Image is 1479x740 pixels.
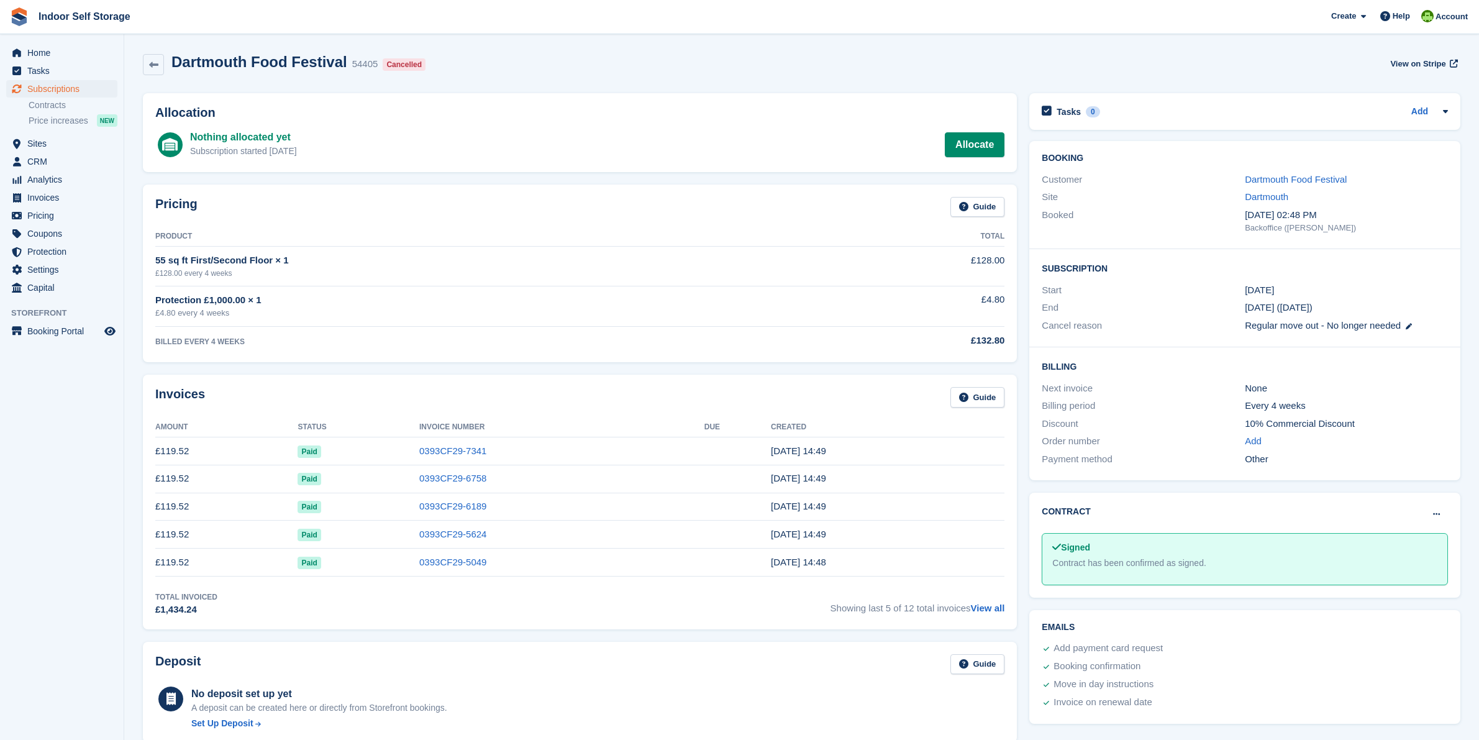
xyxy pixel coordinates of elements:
[834,227,1005,247] th: Total
[1086,106,1100,117] div: 0
[27,243,102,260] span: Protection
[27,322,102,340] span: Booking Portal
[950,197,1005,217] a: Guide
[834,334,1005,348] div: £132.80
[1057,106,1081,117] h2: Tasks
[155,268,834,279] div: £128.00 every 4 weeks
[155,227,834,247] th: Product
[1042,452,1245,467] div: Payment method
[1245,208,1448,222] div: [DATE] 02:48 PM
[1054,641,1163,656] div: Add payment card request
[1042,505,1091,518] h2: Contract
[419,501,486,511] a: 0393CF29-6189
[6,80,117,98] a: menu
[1245,452,1448,467] div: Other
[29,114,117,127] a: Price increases NEW
[1245,417,1448,431] div: 10% Commercial Discount
[1245,399,1448,413] div: Every 4 weeks
[6,261,117,278] a: menu
[352,57,378,71] div: 54405
[771,473,826,483] time: 2025-06-30 13:49:16 UTC
[1245,302,1313,313] span: [DATE] ([DATE])
[27,207,102,224] span: Pricing
[6,153,117,170] a: menu
[191,701,447,715] p: A deposit can be created here or directly from Storefront bookings.
[155,493,298,521] td: £119.52
[155,465,298,493] td: £119.52
[1042,153,1448,163] h2: Booking
[1245,174,1347,185] a: Dartmouth Food Festival
[1042,173,1245,187] div: Customer
[155,387,205,408] h2: Invoices
[1052,557,1437,570] div: Contract has been confirmed as signed.
[6,243,117,260] a: menu
[27,189,102,206] span: Invoices
[27,80,102,98] span: Subscriptions
[1042,360,1448,372] h2: Billing
[298,445,321,458] span: Paid
[1385,53,1460,74] a: View on Stripe
[27,135,102,152] span: Sites
[1393,10,1410,22] span: Help
[1042,623,1448,633] h2: Emails
[704,418,771,437] th: Due
[34,6,135,27] a: Indoor Self Storage
[1054,677,1154,692] div: Move in day instructions
[155,603,217,617] div: £1,434.24
[1042,208,1245,234] div: Booked
[1245,222,1448,234] div: Backoffice ([PERSON_NAME])
[1042,417,1245,431] div: Discount
[1042,381,1245,396] div: Next invoice
[191,687,447,701] div: No deposit set up yet
[155,293,834,308] div: Protection £1,000.00 × 1
[771,557,826,567] time: 2025-04-07 13:48:57 UTC
[27,44,102,62] span: Home
[771,445,826,456] time: 2025-07-28 13:49:30 UTC
[1042,283,1245,298] div: Start
[1042,434,1245,449] div: Order number
[191,717,447,730] a: Set Up Deposit
[950,654,1005,675] a: Guide
[1042,301,1245,315] div: End
[27,261,102,278] span: Settings
[1042,319,1245,333] div: Cancel reason
[6,322,117,340] a: menu
[6,225,117,242] a: menu
[419,529,486,539] a: 0393CF29-5624
[155,197,198,217] h2: Pricing
[155,418,298,437] th: Amount
[383,58,425,71] div: Cancelled
[771,418,1004,437] th: Created
[6,62,117,80] a: menu
[29,115,88,127] span: Price increases
[1054,695,1152,710] div: Invoice on renewal date
[27,171,102,188] span: Analytics
[298,557,321,569] span: Paid
[6,207,117,224] a: menu
[1054,659,1140,674] div: Booking confirmation
[1052,541,1437,554] div: Signed
[155,654,201,675] h2: Deposit
[6,44,117,62] a: menu
[419,418,704,437] th: Invoice Number
[834,247,1005,286] td: £128.00
[1245,283,1274,298] time: 2024-09-23 00:00:00 UTC
[102,324,117,339] a: Preview store
[298,418,419,437] th: Status
[419,473,486,483] a: 0393CF29-6758
[1042,262,1448,274] h2: Subscription
[10,7,29,26] img: stora-icon-8386f47178a22dfd0bd8f6a31ec36ba5ce8667c1dd55bd0f319d3a0aa187defe.svg
[27,225,102,242] span: Coupons
[6,189,117,206] a: menu
[1436,11,1468,23] span: Account
[1245,320,1401,331] span: Regular move out - No longer needed
[155,336,834,347] div: BILLED EVERY 4 WEEKS
[155,592,217,603] div: Total Invoiced
[155,106,1004,120] h2: Allocation
[191,717,253,730] div: Set Up Deposit
[155,254,834,268] div: 55 sq ft First/Second Floor × 1
[155,549,298,577] td: £119.52
[771,501,826,511] time: 2025-06-02 13:49:00 UTC
[155,521,298,549] td: £119.52
[971,603,1005,613] a: View all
